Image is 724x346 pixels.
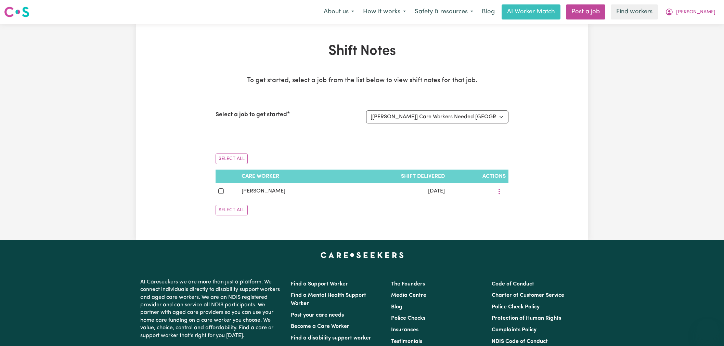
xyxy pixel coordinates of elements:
[291,312,344,318] a: Post your care needs
[242,174,279,179] span: Care Worker
[216,205,248,215] button: Select All
[391,281,425,287] a: The Founders
[502,4,560,19] a: AI Worker Match
[216,154,248,164] button: Select All
[566,4,605,19] a: Post a job
[391,327,418,333] a: Insurances
[319,5,359,19] button: About us
[343,183,448,199] td: [DATE]
[359,5,410,19] button: How it works
[291,335,371,341] a: Find a disability support worker
[343,170,448,183] th: Shift delivered
[291,293,366,306] a: Find a Mental Health Support Worker
[492,316,561,321] a: Protection of Human Rights
[391,304,402,310] a: Blog
[492,281,534,287] a: Code of Conduct
[391,293,426,298] a: Media Centre
[321,252,404,258] a: Careseekers home page
[291,324,349,329] a: Become a Care Worker
[492,293,564,298] a: Charter of Customer Service
[410,5,478,19] button: Safety & resources
[478,4,499,19] a: Blog
[4,6,29,18] img: Careseekers logo
[492,339,548,344] a: NDIS Code of Conduct
[676,9,715,16] span: [PERSON_NAME]
[242,188,285,194] span: [PERSON_NAME]
[216,43,508,59] h1: Shift Notes
[697,319,719,341] iframe: Button to launch messaging window
[492,304,540,310] a: Police Check Policy
[216,110,287,119] label: Select a job to get started
[291,281,348,287] a: Find a Support Worker
[448,170,508,183] th: Actions
[4,4,29,20] a: Careseekers logo
[492,327,536,333] a: Complaints Policy
[493,186,506,197] button: More options
[611,4,658,19] a: Find workers
[140,276,283,342] p: At Careseekers we are more than just a platform. We connect individuals directly to disability su...
[661,5,720,19] button: My Account
[391,339,422,344] a: Testimonials
[216,76,508,86] p: To get started, select a job from the list below to view shift notes for that job.
[391,316,425,321] a: Police Checks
